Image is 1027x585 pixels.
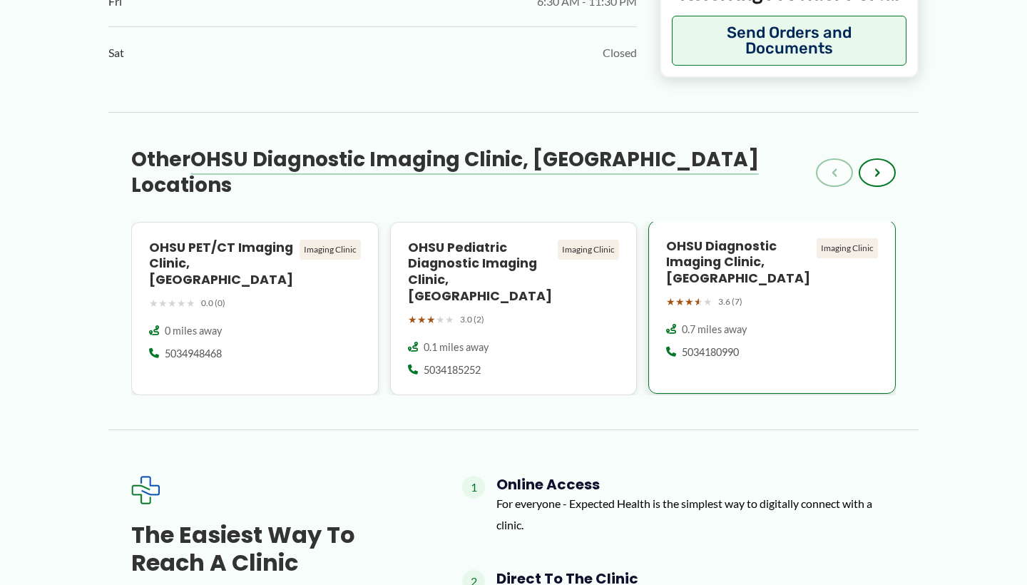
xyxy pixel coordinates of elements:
span: Closed [603,42,637,63]
span: ★ [436,310,445,329]
span: OHSU Diagnostic Imaging Clinic, [GEOGRAPHIC_DATA] [190,146,759,173]
span: ★ [408,310,417,329]
a: OHSU PET/CT Imaging Clinic, [GEOGRAPHIC_DATA] Imaging Clinic ★★★★★ 0.0 (0) 0 miles away 5034948468 [131,222,379,396]
p: For everyone - Expected Health is the simplest way to digitally connect with a clinic. [496,493,896,535]
span: 0.0 (0) [201,295,225,311]
h3: The Easiest Way to Reach a Clinic [131,522,417,576]
button: Send Orders and Documents [672,16,906,66]
span: 5034180990 [682,345,739,360]
span: ★ [445,310,454,329]
span: ★ [694,292,703,311]
span: Sat [108,42,124,63]
span: ★ [177,294,186,312]
span: ★ [417,310,426,329]
span: ★ [186,294,195,312]
span: ★ [685,292,694,311]
a: OHSU Pediatric Diagnostic Imaging Clinic, [GEOGRAPHIC_DATA] Imaging Clinic ★★★★★ 3.0 (2) 0.1 mile... [390,222,638,396]
h4: OHSU Pediatric Diagnostic Imaging Clinic, [GEOGRAPHIC_DATA] [408,240,553,305]
span: 5034948468 [165,347,222,361]
div: Imaging Clinic [300,240,361,260]
span: ★ [168,294,177,312]
span: › [874,164,880,181]
h4: Online Access [496,476,896,493]
span: ★ [426,310,436,329]
span: ★ [703,292,712,311]
span: ★ [666,292,675,311]
span: 3.0 (2) [460,312,484,327]
span: ★ [149,294,158,312]
span: 0 miles away [165,324,222,338]
span: ★ [158,294,168,312]
div: Imaging Clinic [558,240,619,260]
span: 1 [462,476,485,499]
span: 5034185252 [424,363,481,377]
span: 0.7 miles away [682,322,747,337]
h4: OHSU Diagnostic Imaging Clinic, [GEOGRAPHIC_DATA] [666,238,811,288]
span: 0.1 miles away [424,340,489,355]
span: ★ [675,292,685,311]
span: ‹ [832,164,837,181]
h4: OHSU PET/CT Imaging Clinic, [GEOGRAPHIC_DATA] [149,240,294,289]
button: › [859,158,896,187]
button: ‹ [816,158,853,187]
a: OHSU Diagnostic Imaging Clinic, [GEOGRAPHIC_DATA] Imaging Clinic ★★★★★ 3.6 (7) 0.7 miles away 503... [648,222,896,396]
div: Imaging Clinic [817,238,878,258]
img: Expected Healthcare Logo [131,476,160,504]
h3: Other Locations [131,147,816,199]
span: 3.6 (7) [718,294,742,310]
